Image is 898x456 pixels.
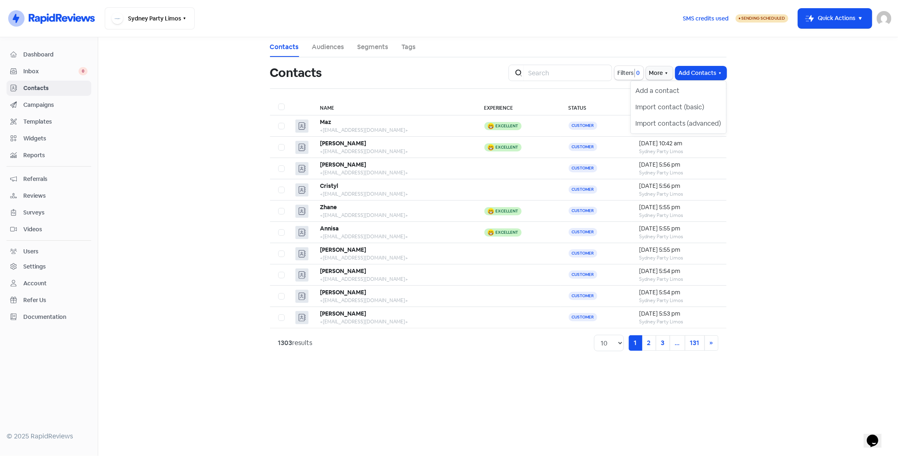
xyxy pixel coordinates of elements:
[569,228,597,236] span: Customer
[320,161,366,168] b: [PERSON_NAME]
[639,309,718,318] div: [DATE] 5:53 pm
[23,101,88,109] span: Campaigns
[23,151,88,160] span: Reports
[635,69,640,77] span: 0
[614,66,644,80] button: Filters0
[639,275,718,283] div: Sydney Party Limos
[569,249,597,257] span: Customer
[23,247,38,256] div: Users
[496,124,518,128] div: Excellent
[7,148,91,163] a: Reports
[312,42,344,52] a: Audiences
[358,42,389,52] a: Segments
[704,335,718,351] a: Next
[741,16,785,21] span: Sending Scheduled
[23,262,46,271] div: Settings
[7,222,91,237] a: Videos
[23,175,88,183] span: Referrals
[496,145,518,149] div: Excellent
[23,192,88,200] span: Reviews
[320,289,366,296] b: [PERSON_NAME]
[639,148,718,155] div: Sydney Party Limos
[7,259,91,274] a: Settings
[656,335,670,351] a: 3
[639,169,718,176] div: Sydney Party Limos
[320,118,331,126] b: Maz
[560,99,631,115] th: Status
[105,7,195,29] button: Sydney Party Limos
[569,207,597,215] span: Customer
[320,246,366,253] b: [PERSON_NAME]
[7,131,91,146] a: Widgets
[402,42,416,52] a: Tags
[320,254,468,262] div: <[EMAIL_ADDRESS][DOMAIN_NAME]>
[320,182,338,190] b: Cristyl
[683,14,729,23] span: SMS credits used
[23,117,88,126] span: Templates
[7,81,91,96] a: Contacts
[639,267,718,275] div: [DATE] 5:54 pm
[270,60,322,86] h1: Contacts
[23,67,79,76] span: Inbox
[736,14,788,23] a: Sending Scheduled
[320,140,366,147] b: [PERSON_NAME]
[79,67,88,75] span: 0
[639,254,718,262] div: Sydney Party Limos
[320,126,468,134] div: <[EMAIL_ADDRESS][DOMAIN_NAME]>
[320,233,468,240] div: <[EMAIL_ADDRESS][DOMAIN_NAME]>
[798,9,872,28] button: Quick Actions
[569,164,597,172] span: Customer
[524,65,612,81] input: Search
[476,99,560,115] th: Experience
[320,267,366,275] b: [PERSON_NAME]
[320,212,468,219] div: <[EMAIL_ADDRESS][DOMAIN_NAME]>
[864,423,890,448] iframe: chat widget
[7,97,91,113] a: Campaigns
[23,84,88,93] span: Contacts
[639,139,718,148] div: [DATE] 10:42 am
[631,115,726,132] button: Import contacts (advanced)
[7,172,91,187] a: Referrals
[631,99,726,115] button: Import contact (basic)
[639,233,718,240] div: Sydney Party Limos
[639,160,718,169] div: [DATE] 5:56 pm
[7,309,91,325] a: Documentation
[629,335,642,351] a: 1
[569,185,597,194] span: Customer
[7,114,91,129] a: Templates
[710,339,713,347] span: »
[639,246,718,254] div: [DATE] 5:55 pm
[7,276,91,291] a: Account
[320,190,468,198] div: <[EMAIL_ADDRESS][DOMAIN_NAME]>
[642,335,656,351] a: 2
[639,182,718,190] div: [DATE] 5:56 pm
[631,83,726,99] button: Add a contact
[646,66,673,80] button: More
[320,148,468,155] div: <[EMAIL_ADDRESS][DOMAIN_NAME]>
[639,288,718,297] div: [DATE] 5:54 pm
[7,205,91,220] a: Surveys
[569,292,597,300] span: Customer
[496,209,518,213] div: Excellent
[639,297,718,304] div: Sydney Party Limos
[320,169,468,176] div: <[EMAIL_ADDRESS][DOMAIN_NAME]>
[7,47,91,62] a: Dashboard
[23,50,88,59] span: Dashboard
[320,310,366,317] b: [PERSON_NAME]
[569,271,597,279] span: Customer
[23,313,88,321] span: Documentation
[278,339,293,347] strong: 1303
[639,224,718,233] div: [DATE] 5:55 pm
[7,244,91,259] a: Users
[320,275,468,283] div: <[EMAIL_ADDRESS][DOMAIN_NAME]>
[670,335,685,351] a: ...
[278,338,313,348] div: results
[569,122,597,130] span: Customer
[639,203,718,212] div: [DATE] 5:55 pm
[320,225,339,232] b: Annisa
[685,335,705,351] a: 131
[675,66,727,80] button: Add Contacts
[618,69,634,77] span: Filters
[320,297,468,304] div: <[EMAIL_ADDRESS][DOMAIN_NAME]>
[7,431,91,441] div: © 2025 RapidReviews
